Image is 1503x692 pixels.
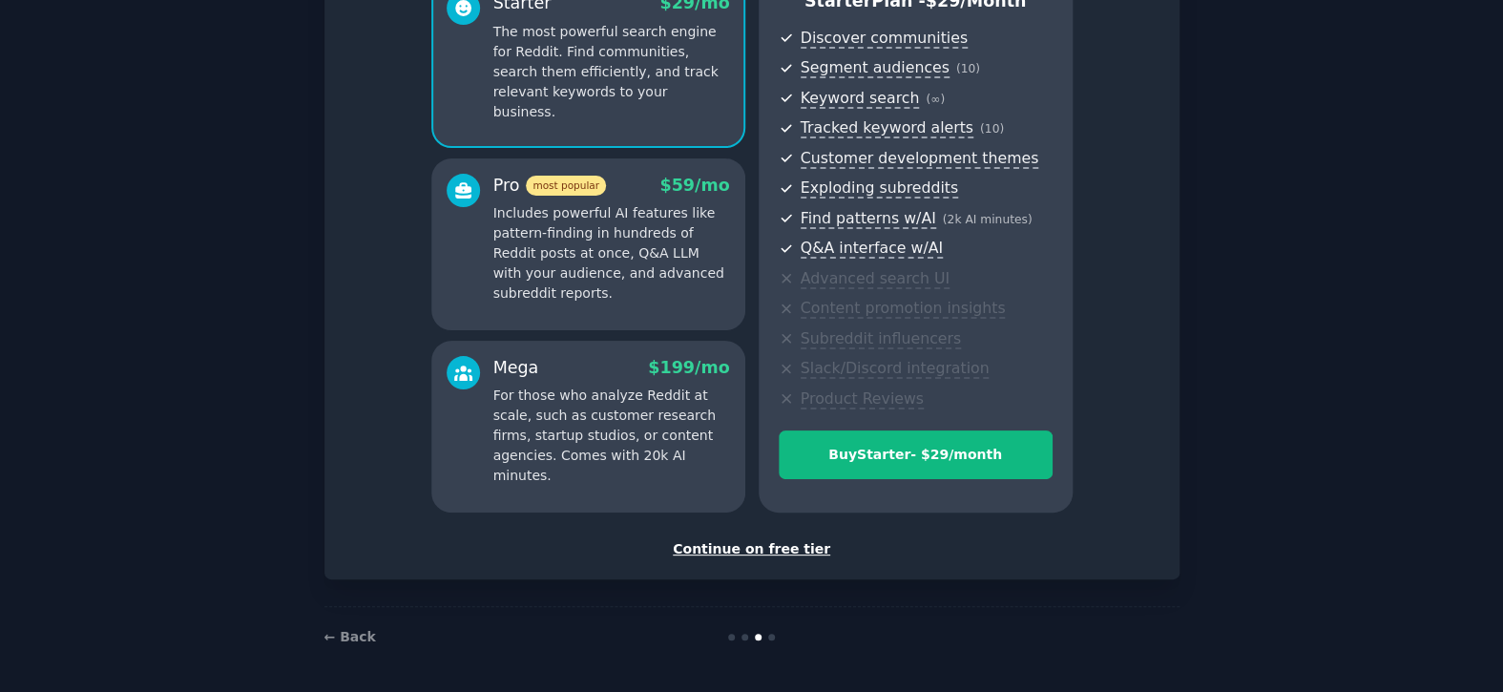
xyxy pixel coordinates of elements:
span: Product Reviews [801,389,924,409]
p: Includes powerful AI features like pattern-finding in hundreds of Reddit posts at once, Q&A LLM w... [493,203,730,304]
div: Continue on free tier [344,539,1159,559]
span: Keyword search [801,89,920,109]
p: For those who analyze Reddit at scale, such as customer research firms, startup studios, or conte... [493,386,730,486]
span: $ 199 /mo [648,358,729,377]
span: Advanced search UI [801,269,950,289]
span: Slack/Discord integration [801,359,990,379]
span: ( 10 ) [980,122,1004,136]
span: Find patterns w/AI [801,209,936,229]
span: Discover communities [801,29,968,49]
span: Content promotion insights [801,299,1006,319]
p: The most powerful search engine for Reddit. Find communities, search them efficiently, and track ... [493,22,730,122]
span: ( ∞ ) [926,93,945,106]
span: Subreddit influencers [801,329,961,349]
span: Exploding subreddits [801,178,958,199]
span: $ 59 /mo [659,176,729,195]
span: most popular [526,176,606,196]
div: Pro [493,174,606,198]
a: ← Back [324,629,376,644]
span: Q&A interface w/AI [801,239,943,259]
span: ( 2k AI minutes ) [943,213,1033,226]
span: Tracked keyword alerts [801,118,973,138]
button: BuyStarter- $29/month [779,430,1053,479]
span: ( 10 ) [956,62,980,75]
span: Customer development themes [801,149,1039,169]
div: Buy Starter - $ 29 /month [780,445,1052,465]
div: Mega [493,356,539,380]
span: Segment audiences [801,58,950,78]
